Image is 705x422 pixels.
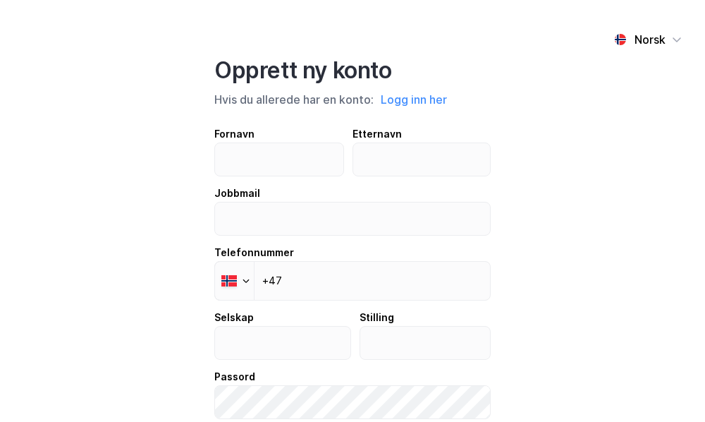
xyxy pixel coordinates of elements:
[634,31,666,48] div: Norsk
[214,126,344,143] div: Fornavn
[214,368,491,385] div: Passord
[214,261,491,301] input: Telefonnummer
[214,244,491,261] div: Telefonnummer
[352,126,491,143] div: Etternavn
[214,309,351,326] div: Selskap
[214,56,491,85] div: Opprett ny konto
[376,90,451,109] button: Logg inn her
[360,309,491,326] div: Stilling
[214,90,491,109] div: Hvis du allerede har en konto:
[214,185,491,202] div: Jobbmail
[215,262,254,300] div: Norway: + 47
